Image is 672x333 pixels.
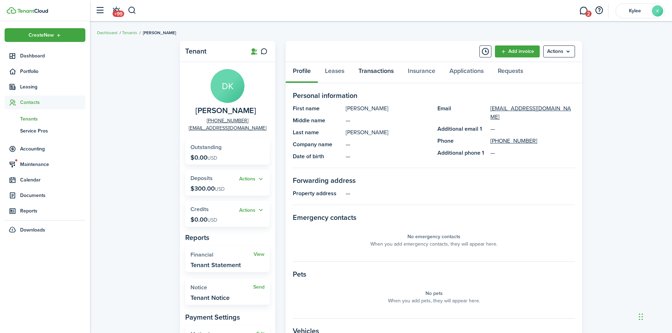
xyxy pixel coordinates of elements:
button: Actions [239,206,265,214]
widget-stats-title: Notice [190,284,253,291]
panel-main-description: — [346,116,430,125]
span: Leasing [20,83,85,91]
widget-stats-description: Tenant Notice [190,294,230,301]
span: Documents [20,192,85,199]
panel-main-description: — [346,140,430,149]
button: Open menu [239,206,265,214]
p: $0.00 [190,216,217,223]
button: Open menu [543,45,575,57]
span: Portfolio [20,68,85,75]
p: $0.00 [190,154,217,161]
span: Deposits [190,174,213,182]
span: Dashboard [20,52,85,60]
panel-main-section-title: Forwarding address [293,175,575,186]
span: Contacts [20,99,85,106]
panel-main-placeholder-title: No emergency contacts [407,233,460,240]
img: TenantCloud [7,7,16,14]
panel-main-title: Phone [437,137,487,145]
avatar-text: K [652,5,663,17]
panel-main-title: First name [293,104,342,113]
a: Add invoice [495,45,540,57]
a: Send [253,284,265,290]
a: Notifications [109,2,123,20]
a: [EMAIL_ADDRESS][DOMAIN_NAME] [189,124,266,132]
panel-main-placeholder-description: When you add emergency contacts, they will appear here. [370,240,497,248]
img: TenantCloud [17,9,48,13]
panel-main-placeholder-title: No pets [425,290,443,297]
button: Search [128,5,137,17]
panel-main-title: Additional phone 1 [437,149,487,157]
span: Reports [20,207,85,215]
button: Timeline [479,45,491,57]
span: Outstanding [190,143,222,151]
a: Dashboard [97,30,117,36]
menu-btn: Actions [543,45,575,57]
panel-main-title: Email [437,104,487,121]
a: Tenants [5,113,85,125]
a: Requests [491,62,530,83]
panel-main-section-title: Personal information [293,90,575,101]
span: Calendar [20,176,85,184]
span: Maintenance [20,161,85,168]
panel-main-title: Last name [293,128,342,137]
span: Credits [190,205,209,213]
span: USD [207,216,217,224]
panel-main-title: Date of birth [293,152,342,161]
button: Open resource center [593,5,605,17]
panel-main-description: — [346,189,575,198]
widget-stats-title: Financial [190,252,254,258]
button: Actions [239,175,265,183]
span: Downloads [20,226,45,234]
span: USD [215,185,225,193]
panel-main-subtitle: Payment Settings [185,312,270,322]
a: Tenants [122,30,137,36]
panel-main-section-title: Emergency contacts [293,212,575,223]
panel-main-description: — [346,152,430,161]
panel-main-description: [PERSON_NAME] [346,104,430,113]
span: Service Pros [20,127,85,135]
div: Drag [639,306,643,327]
span: Create New [29,33,54,38]
panel-main-subtitle: Reports [185,232,270,243]
a: [EMAIL_ADDRESS][DOMAIN_NAME] [490,104,575,121]
panel-main-section-title: Pets [293,269,575,279]
button: Open menu [239,175,265,183]
span: Tenants [20,115,85,123]
span: USD [207,154,217,162]
span: Dorothy Koehn [195,106,256,115]
a: [PHONE_NUMBER] [490,137,537,145]
a: View [254,252,265,257]
a: Applications [442,62,491,83]
widget-stats-description: Tenant Statement [190,261,241,269]
button: Open sidebar [93,4,107,17]
iframe: Chat Widget [637,299,672,333]
span: Accounting [20,145,85,153]
panel-main-title: Tenant [185,47,242,55]
panel-main-title: Property address [293,189,342,198]
span: +99 [113,11,124,17]
a: Leases [318,62,351,83]
a: Messaging [577,2,590,20]
a: Service Pros [5,125,85,137]
p: $300.00 [190,185,225,192]
avatar-text: DK [211,69,244,103]
a: Reports [5,204,85,218]
a: Dashboard [5,49,85,63]
span: 2 [585,11,592,17]
panel-main-title: Additional email 1 [437,125,487,133]
panel-main-title: Company name [293,140,342,149]
span: Kylee [621,8,649,13]
panel-main-description: [PERSON_NAME] [346,128,430,137]
a: Transactions [351,62,401,83]
a: [PHONE_NUMBER] [207,117,248,124]
panel-main-placeholder-description: When you add pets, they will appear here. [388,297,480,304]
button: Open menu [5,28,85,42]
a: Insurance [401,62,442,83]
span: [PERSON_NAME] [143,30,176,36]
panel-main-title: Middle name [293,116,342,125]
